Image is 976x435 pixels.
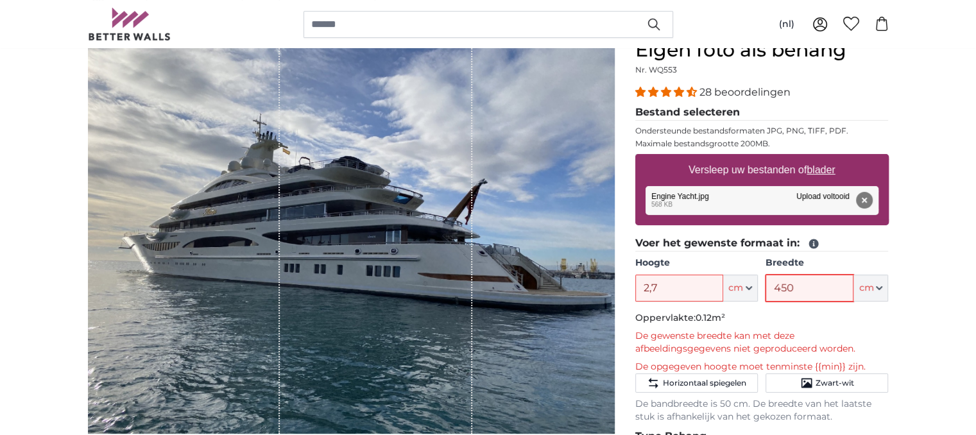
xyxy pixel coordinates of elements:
[859,282,873,294] span: cm
[816,378,854,388] span: Zwart-wit
[635,86,699,98] span: 4.32 stars
[662,378,746,388] span: Horizontaal spiegelen
[635,361,889,373] p: De opgegeven hoogte moet tenminste {{min}} zijn.
[696,312,725,323] span: 0.12m²
[635,105,889,121] legend: Bestand selecteren
[635,330,889,355] p: De gewenste breedte kan met deze afbeeldingsgegevens niet geproduceerd worden.
[723,275,758,302] button: cm
[635,65,677,74] span: Nr. WQ553
[635,126,889,136] p: Ondersteunde bestandsformaten JPG, PNG, TIFF, PDF.
[766,373,888,393] button: Zwart-wit
[683,157,841,183] label: Versleep uw bestanden of
[635,312,889,325] p: Oppervlakte:
[635,257,758,269] label: Hoogte
[635,38,889,62] h1: Eigen foto als behang
[766,257,888,269] label: Breedte
[88,8,171,40] img: Betterwalls
[853,275,888,302] button: cm
[699,86,791,98] span: 28 beoordelingen
[635,235,889,252] legend: Voer het gewenste formaat in:
[807,164,835,175] u: blader
[728,282,743,294] span: cm
[635,398,889,423] p: De bandbreedte is 50 cm. De breedte van het laatste stuk is afhankelijk van het gekozen formaat.
[769,13,805,36] button: (nl)
[635,139,889,149] p: Maximale bestandsgrootte 200MB.
[635,373,758,393] button: Horizontaal spiegelen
